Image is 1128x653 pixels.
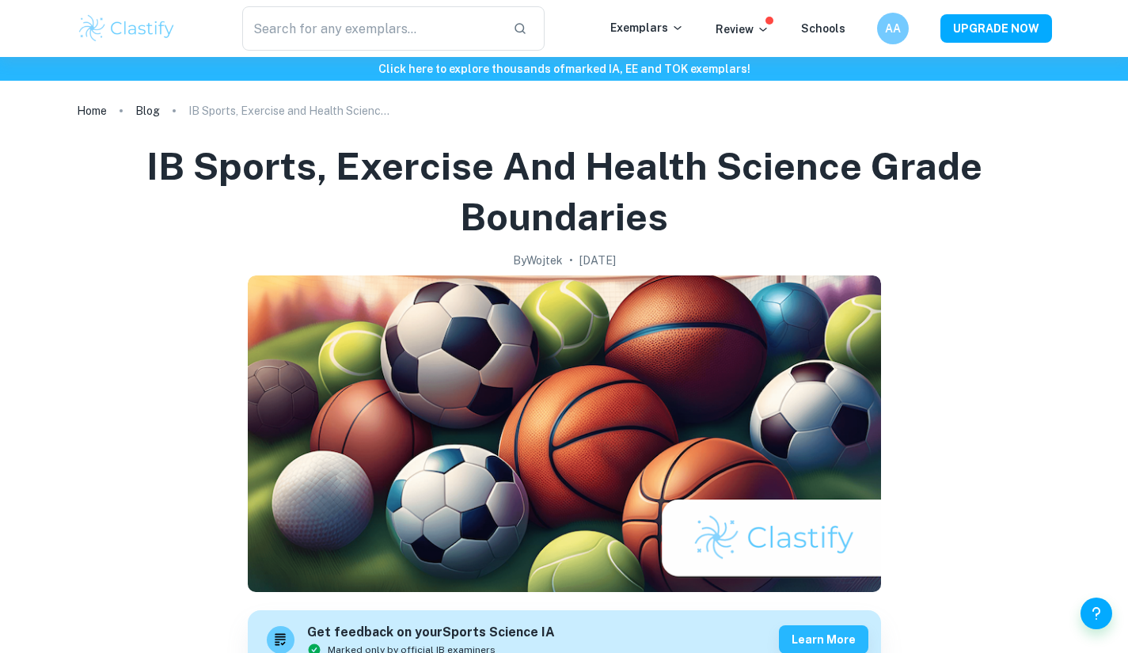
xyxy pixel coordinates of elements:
button: AA [877,13,909,44]
h2: By Wojtek [513,252,563,269]
h6: Get feedback on your Sports Science IA [307,623,555,643]
h1: IB Sports, Exercise and Health Science Grade Boundaries [96,141,1033,242]
h6: AA [883,20,902,37]
button: UPGRADE NOW [940,14,1052,43]
input: Search for any exemplars... [242,6,501,51]
a: Blog [135,100,160,122]
img: IB Sports, Exercise and Health Science Grade Boundaries cover image [248,275,881,592]
p: • [569,252,573,269]
img: Clastify logo [77,13,177,44]
h6: Click here to explore thousands of marked IA, EE and TOK exemplars ! [3,60,1125,78]
h2: [DATE] [579,252,616,269]
p: IB Sports, Exercise and Health Science Grade Boundaries [188,102,394,120]
p: Exemplars [610,19,684,36]
p: Review [716,21,769,38]
button: Help and Feedback [1081,598,1112,629]
a: Home [77,100,107,122]
a: Schools [801,22,845,35]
